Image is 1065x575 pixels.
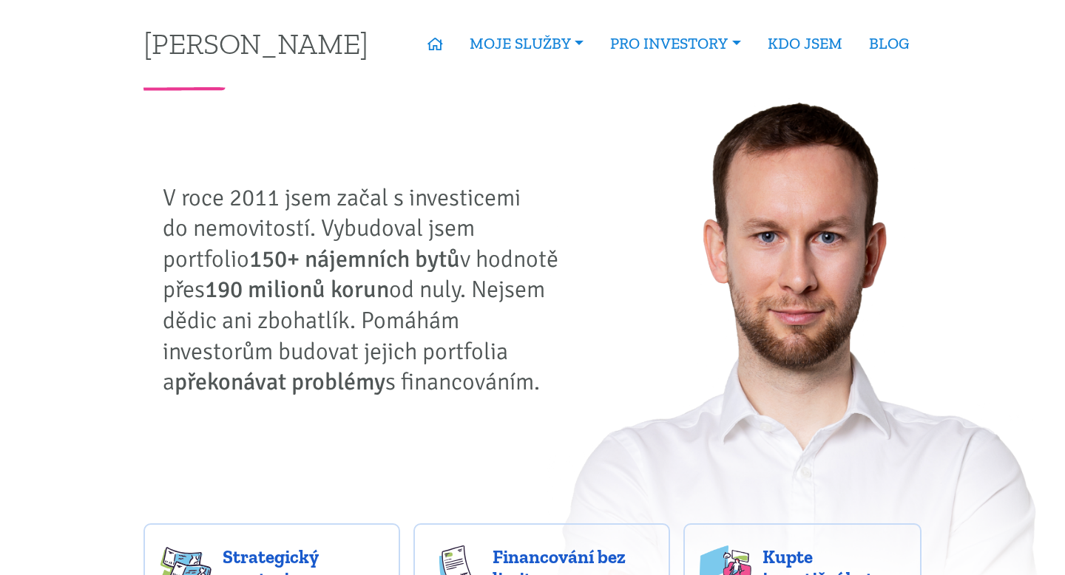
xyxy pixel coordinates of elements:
[163,183,569,398] p: V roce 2011 jsem začal s investicemi do nemovitostí. Vybudoval jsem portfolio v hodnotě přes od n...
[205,275,389,304] strong: 190 milionů korun
[856,27,922,61] a: BLOG
[175,367,385,396] strong: překonávat problémy
[249,245,460,273] strong: 150+ nájemních bytů
[754,27,856,61] a: KDO JSEM
[143,29,368,58] a: [PERSON_NAME]
[456,27,597,61] a: MOJE SLUŽBY
[597,27,754,61] a: PRO INVESTORY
